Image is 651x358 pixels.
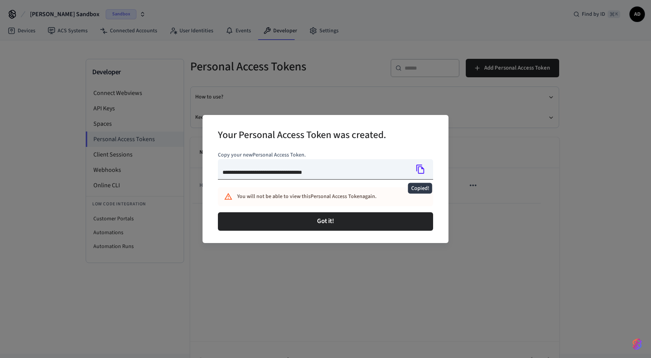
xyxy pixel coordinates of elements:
[218,124,386,148] h2: Your Personal Access Token was created.
[218,212,433,231] button: Got it!
[408,183,432,193] div: Copied!
[633,338,642,350] img: SeamLogoGradient.69752ec5.svg
[412,161,428,177] button: Copied!
[218,151,433,159] p: Copy your new Personal Access Token .
[237,190,399,204] div: You will not be able to view this Personal Access Token again.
